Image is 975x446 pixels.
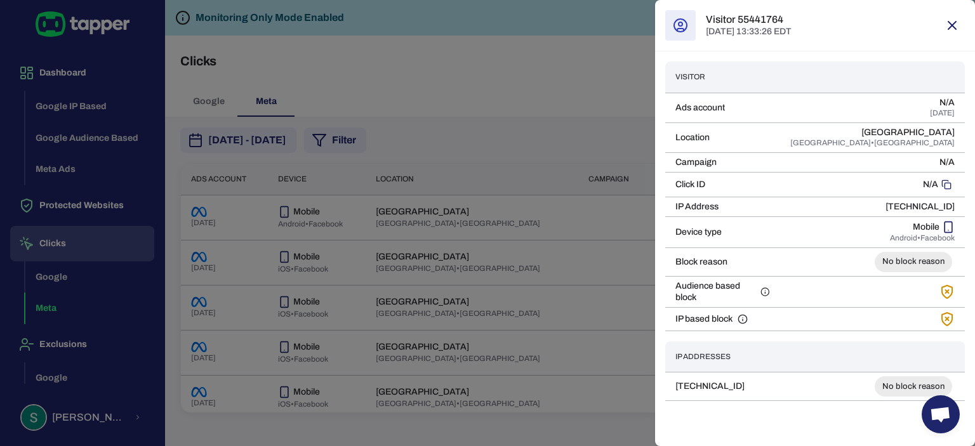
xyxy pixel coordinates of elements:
[930,108,955,119] span: [DATE]
[706,13,792,26] h6: Visitor 55441764
[923,179,938,190] p: N/A
[913,221,939,233] p: Mobile
[665,93,780,122] td: Ads account
[675,313,733,325] span: IP based block
[665,152,780,172] td: Campaign
[938,176,955,193] button: Copy to clipboard
[665,247,780,276] td: Block reason
[665,62,780,93] th: Visitor
[675,280,755,303] span: Audience based block
[790,138,955,148] span: [GEOGRAPHIC_DATA] • [GEOGRAPHIC_DATA]
[875,256,952,267] span: No block reason
[665,172,780,197] td: Click ID
[922,395,960,433] div: Open chat
[665,341,807,372] th: IP Addresses
[706,26,792,37] p: [DATE] 13:33:26 EDT
[760,287,770,297] svg: Tapper helps you exclude audiences identified as fraudulent, ensuring that your ads are only show...
[861,127,955,138] p: [GEOGRAPHIC_DATA]
[890,233,955,244] span: Android • Facebook
[939,97,955,108] p: N/A
[790,201,955,213] p: [TECHNICAL_ID]
[665,122,780,152] td: Location
[939,157,955,168] p: N/A
[665,216,780,247] td: Device type
[665,372,807,401] td: [TECHNICAL_ID]
[875,381,952,392] span: No block reason
[665,197,780,216] td: IP Address
[738,314,748,324] svg: Tapper automatically blocks clicks from suspicious or fraudulent IP addresses, preventing repeat ...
